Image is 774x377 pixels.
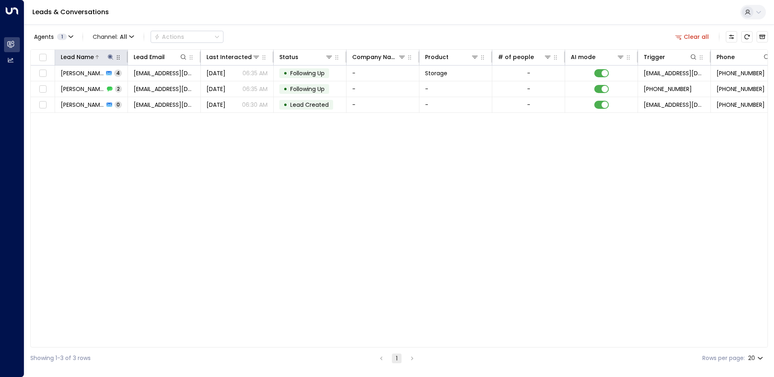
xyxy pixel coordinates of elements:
span: Storage [425,69,447,77]
span: Channel: [89,31,137,42]
div: Trigger [644,52,665,62]
a: Leads & Conversations [32,7,109,17]
span: Timranford@gmail.com [134,101,195,109]
span: 2 [115,85,122,92]
span: Refresh [741,31,753,42]
div: Trigger [644,52,697,62]
td: - [347,66,419,81]
div: AI mode [571,52,625,62]
button: Actions [151,31,223,43]
div: Product [425,52,449,62]
div: Lead Email [134,52,187,62]
button: Channel:All [89,31,137,42]
span: Sep 29, 2025 [206,85,225,93]
span: 1 [57,34,67,40]
span: Tim Ranford [61,101,104,109]
button: Archived Leads [757,31,768,42]
div: Status [279,52,333,62]
span: leads@space-station.co.uk [644,69,705,77]
div: Status [279,52,298,62]
span: All [120,34,127,40]
div: # of people [498,52,552,62]
span: Tim Ranford [61,69,104,77]
span: +447920235632 [717,69,765,77]
span: Lead Created [290,101,329,109]
span: +447920235632 [717,101,765,109]
div: AI mode [571,52,595,62]
div: Lead Email [134,52,165,62]
td: - [419,97,492,112]
p: 06:35 AM [242,69,268,77]
div: • [283,66,287,80]
span: Following Up [290,69,325,77]
span: Toggle select row [38,68,48,78]
div: Actions [154,33,184,40]
div: Last Interacted [206,52,252,62]
span: 4 [114,70,122,76]
div: - [527,101,530,109]
div: - [527,69,530,77]
div: Button group with a nested menu [151,31,223,43]
div: Company Name [352,52,406,62]
span: leads@space-station.co.uk [644,101,705,109]
div: # of people [498,52,534,62]
div: - [527,85,530,93]
div: • [283,82,287,96]
p: 06:35 AM [242,85,268,93]
button: Clear all [672,31,712,42]
span: Tim Ranford [61,85,104,93]
span: Sep 23, 2025 [206,101,225,109]
span: Timranford@gmail.com [134,85,195,93]
td: - [419,81,492,97]
span: 0 [115,101,122,108]
div: • [283,98,287,112]
span: +447920235632 [717,85,765,93]
div: Showing 1-3 of 3 rows [30,354,91,362]
div: Product [425,52,479,62]
div: Last Interacted [206,52,260,62]
div: Company Name [352,52,398,62]
div: Lead Name [61,52,115,62]
nav: pagination navigation [376,353,417,363]
td: - [347,81,419,97]
span: Yesterday [206,69,225,77]
button: page 1 [392,354,402,363]
button: Agents1 [30,31,76,42]
div: 20 [748,352,765,364]
button: Customize [726,31,737,42]
div: Phone [717,52,771,62]
span: Timranford@gmail.com [134,69,195,77]
span: Toggle select row [38,100,48,110]
label: Rows per page: [702,354,745,362]
span: Toggle select row [38,84,48,94]
span: Agents [34,34,54,40]
span: Following Up [290,85,325,93]
p: 06:30 AM [242,101,268,109]
td: - [347,97,419,112]
span: Toggle select all [38,53,48,63]
span: +447920235632 [644,85,692,93]
div: Phone [717,52,735,62]
div: Lead Name [61,52,94,62]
